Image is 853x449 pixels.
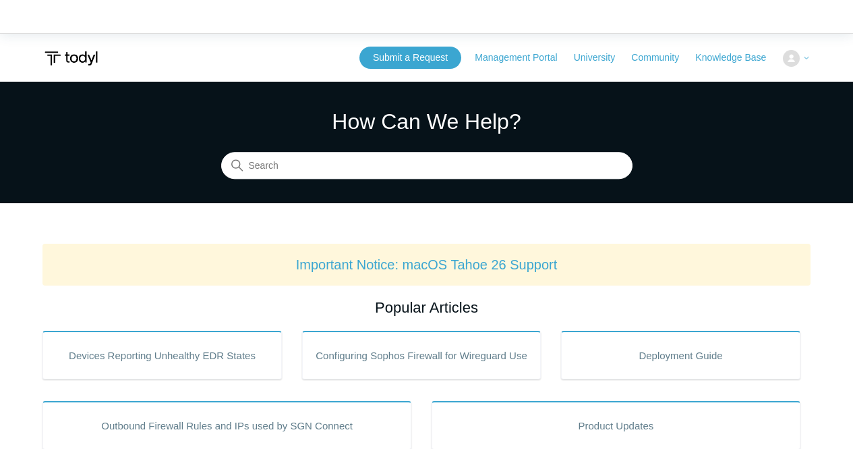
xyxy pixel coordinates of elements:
a: Deployment Guide [561,331,800,379]
a: Devices Reporting Unhealthy EDR States [42,331,282,379]
a: Important Notice: macOS Tahoe 26 Support [296,257,558,272]
a: Community [631,51,693,65]
input: Search [221,153,633,180]
h1: How Can We Help? [221,105,633,138]
a: Submit a Request [359,47,461,69]
a: Configuring Sophos Firewall for Wireguard Use [302,331,541,379]
a: Management Portal [475,51,570,65]
a: Knowledge Base [695,51,780,65]
img: Todyl Support Center Help Center home page [42,46,100,71]
h2: Popular Articles [42,296,811,319]
a: University [574,51,628,65]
